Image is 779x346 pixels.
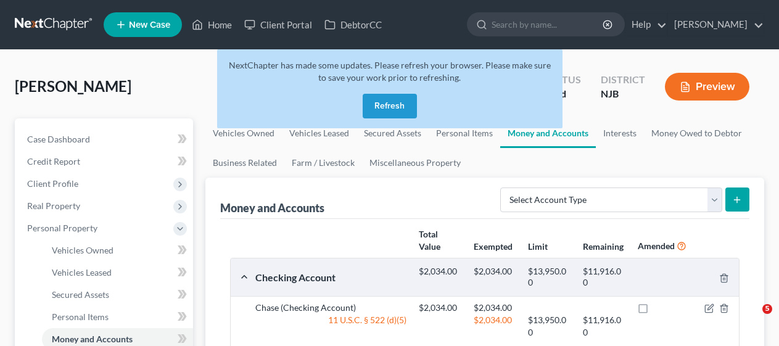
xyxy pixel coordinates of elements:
a: Vehicles Owned [42,239,193,262]
a: Vehicles Owned [205,118,282,148]
strong: Limit [528,241,548,252]
a: Help [625,14,667,36]
a: Vehicles Leased [42,262,193,284]
a: Miscellaneous Property [362,148,468,178]
div: NJB [601,87,645,101]
div: Money and Accounts [220,200,324,215]
strong: Exempted [474,241,513,252]
strong: Remaining [583,241,624,252]
a: Home [186,14,238,36]
span: Money and Accounts [52,334,133,344]
div: 11 U.S.C. § 522 (d)(5) [249,314,413,339]
a: DebtorCC [318,14,388,36]
input: Search by name... [492,13,604,36]
iframe: Intercom live chat [737,304,767,334]
div: District [601,73,645,87]
span: Vehicles Leased [52,267,112,278]
span: Personal Property [27,223,97,233]
div: $13,950.00 [522,266,576,289]
div: $2,034.00 [413,302,467,314]
button: Preview [665,73,749,101]
div: Filed [545,87,581,101]
span: Vehicles Owned [52,245,113,255]
strong: Total Value [419,229,440,252]
span: Client Profile [27,178,78,189]
div: $2,034.00 [413,266,467,289]
a: Secured Assets [42,284,193,306]
span: Secured Assets [52,289,109,300]
div: Checking Account [249,271,413,284]
button: Refresh [363,94,417,118]
div: $13,950.00 [522,314,576,339]
a: Interests [596,118,644,148]
a: Client Portal [238,14,318,36]
div: $11,916.00 [577,266,631,289]
a: Farm / Livestock [284,148,362,178]
a: [PERSON_NAME] [668,14,764,36]
div: $2,034.00 [468,302,522,314]
a: Business Related [205,148,284,178]
span: [PERSON_NAME] [15,77,131,95]
span: NextChapter has made some updates. Please refresh your browser. Please make sure to save your wor... [229,60,551,83]
span: Case Dashboard [27,134,90,144]
div: $11,916.00 [577,314,631,339]
span: Real Property [27,200,80,211]
span: Personal Items [52,311,109,322]
div: Status [545,73,581,87]
span: 5 [762,304,772,314]
a: Money Owed to Debtor [644,118,749,148]
a: Personal Items [42,306,193,328]
div: $2,034.00 [468,266,522,289]
span: Credit Report [27,156,80,167]
span: New Case [129,20,170,30]
strong: Amended [638,241,675,251]
div: Chase (Checking Account) [249,302,413,314]
div: $2,034.00 [468,314,522,339]
a: Case Dashboard [17,128,193,150]
a: Credit Report [17,150,193,173]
